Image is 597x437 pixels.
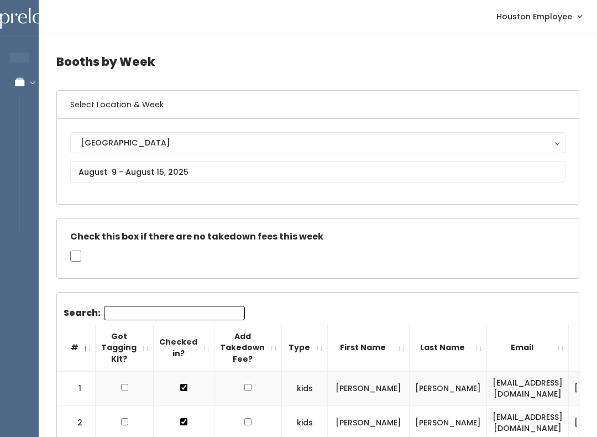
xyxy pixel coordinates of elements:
th: First Name: activate to sort column ascending [328,325,410,371]
th: Add Takedown Fee?: activate to sort column ascending [214,325,282,371]
th: Got Tagging Kit?: activate to sort column ascending [96,325,154,371]
th: Email: activate to sort column ascending [487,325,569,371]
td: [EMAIL_ADDRESS][DOMAIN_NAME] [487,371,569,406]
h6: Select Location & Week [57,91,579,119]
td: 1 [57,371,96,406]
div: [GEOGRAPHIC_DATA] [81,137,555,149]
th: Checked in?: activate to sort column ascending [154,325,214,371]
td: [PERSON_NAME] [410,371,487,406]
input: August 9 - August 15, 2025 [70,162,565,183]
button: [GEOGRAPHIC_DATA] [70,132,565,153]
th: #: activate to sort column descending [57,325,96,371]
th: Type: activate to sort column ascending [282,325,328,371]
a: Houston Employee [485,4,593,28]
h4: Booths by Week [56,46,579,77]
label: Search: [64,306,245,320]
th: Last Name: activate to sort column ascending [410,325,487,371]
input: Search: [104,306,245,320]
h5: Check this box if there are no takedown fees this week [70,232,565,242]
td: kids [282,371,328,406]
span: Houston Employee [496,11,572,23]
td: [PERSON_NAME] [328,371,410,406]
